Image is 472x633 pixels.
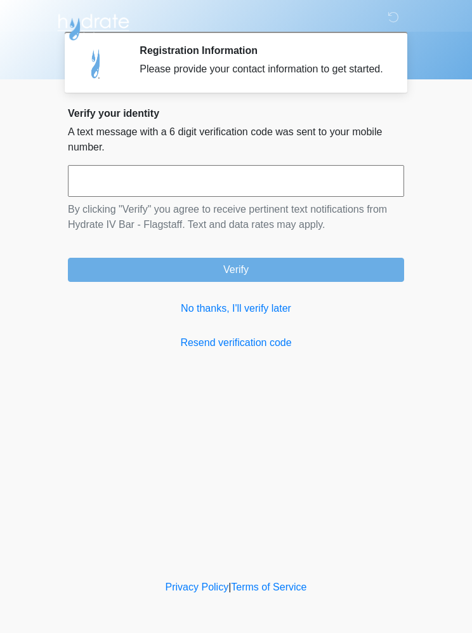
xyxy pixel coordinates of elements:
a: Terms of Service [231,582,306,592]
p: A text message with a 6 digit verification code was sent to your mobile number. [68,124,404,155]
a: No thanks, I'll verify later [68,301,404,316]
img: Hydrate IV Bar - Flagstaff Logo [55,10,131,41]
h2: Verify your identity [68,107,404,119]
div: Please provide your contact information to get started. [140,62,385,77]
img: Agent Avatar [77,44,115,83]
a: Privacy Policy [166,582,229,592]
a: | [228,582,231,592]
p: By clicking "Verify" you agree to receive pertinent text notifications from Hydrate IV Bar - Flag... [68,202,404,232]
a: Resend verification code [68,335,404,350]
button: Verify [68,258,404,282]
